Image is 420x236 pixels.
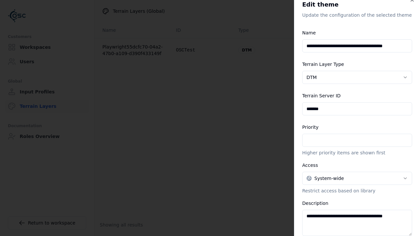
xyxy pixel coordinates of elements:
[302,12,412,18] p: Update the configuration of the selected theme
[302,30,316,35] label: Name
[302,93,341,98] label: Terrain Server ID
[302,201,328,206] label: Description
[302,187,412,194] p: Restrict access based on library
[302,163,318,168] label: Access
[302,62,344,67] label: Terrain Layer Type
[302,149,412,156] p: Higher priority items are shown first
[302,125,319,130] label: Priority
